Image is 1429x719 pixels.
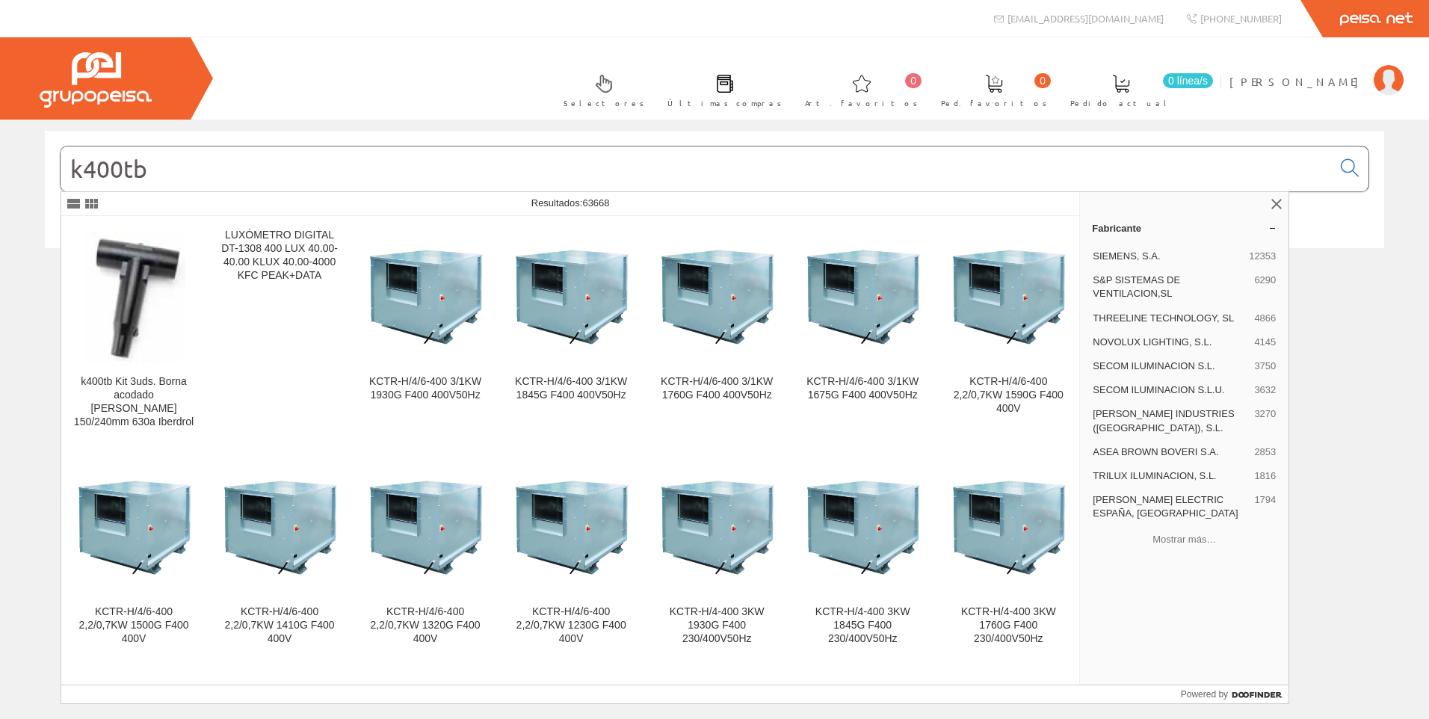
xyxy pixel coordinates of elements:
[656,238,777,354] img: KCTR-H/4/6-400 3/1KW 1760G F400 400V50Hz
[948,238,1069,354] img: KCTR-H/4/6-400 2,2/0,7KW 1590G F400 400V
[1080,216,1288,240] a: Fabricante
[948,375,1069,416] div: KCTR-H/4/6-400 2,2/0,7KW 1590G F400 400V
[510,605,632,646] div: KCTR-H/4/6-400 2,2/0,7KW 1230G F400 400V
[1229,74,1366,89] span: [PERSON_NAME]
[61,217,206,446] a: k400tb Kit 3uds. Borna acodado simet 150/240mm 630a Iberdrol k400tb Kit 3uds. Borna acodado [PERS...
[219,605,340,646] div: KCTR-H/4/6-400 2,2/0,7KW 1410G F400 400V
[656,469,777,584] img: KCTR-H/4-400 3KW 1930G F400 230/400V50Hz
[1093,407,1248,434] span: [PERSON_NAME] INDUSTRIES ([GEOGRAPHIC_DATA]), S.L.
[73,605,194,646] div: KCTR-H/4/6-400 2,2/0,7KW 1500G F400 400V
[936,217,1081,446] a: KCTR-H/4/6-400 2,2/0,7KW 1590G F400 400V KCTR-H/4/6-400 2,2/0,7KW 1590G F400 400V
[948,469,1069,584] img: KCTR-H/4-400 3KW 1760G F400 230/400V50Hz
[790,447,935,663] a: KCTR-H/4-400 3KW 1845G F400 230/400V50Hz KCTR-H/4-400 3KW 1845G F400 230/400V50Hz
[1093,274,1248,300] span: S&P SISTEMAS DE VENTILACION,SL
[1254,312,1276,325] span: 4866
[1254,445,1276,459] span: 2853
[1181,685,1289,703] a: Powered by
[1229,62,1404,76] a: [PERSON_NAME]
[510,375,632,402] div: KCTR-H/4/6-400 3/1KW 1845G F400 400V50Hz
[656,375,777,402] div: KCTR-H/4/6-400 3/1KW 1760G F400 400V50Hz
[549,62,652,117] a: Selectores
[1254,469,1276,483] span: 1816
[1093,336,1248,349] span: NOVOLUX LIGHTING, S.L.
[802,469,923,584] img: KCTR-H/4-400 3KW 1845G F400 230/400V50Hz
[1093,312,1248,325] span: THREELINE TECHNOLOGY, SL
[644,217,789,446] a: KCTR-H/4/6-400 3/1KW 1760G F400 400V50Hz KCTR-H/4/6-400 3/1KW 1760G F400 400V50Hz
[499,217,643,446] a: KCTR-H/4/6-400 3/1KW 1845G F400 400V50Hz KCTR-H/4/6-400 3/1KW 1845G F400 400V50Hz
[1163,73,1213,88] span: 0 línea/s
[1093,359,1248,373] span: SECOM ILUMINACION S.L.
[61,447,206,663] a: KCTR-H/4/6-400 2,2/0,7KW 1500G F400 400V KCTR-H/4/6-400 2,2/0,7KW 1500G F400 400V
[582,197,609,209] span: 63668
[1254,407,1276,434] span: 3270
[1254,359,1276,373] span: 3750
[667,96,782,111] span: Últimas compras
[45,267,1384,280] div: © Grupo Peisa
[1070,96,1172,111] span: Pedido actual
[1093,383,1248,397] span: SECOM ILUMINACION S.L.U.
[531,197,610,209] span: Resultados:
[365,605,486,646] div: KCTR-H/4/6-400 2,2/0,7KW 1320G F400 400V
[802,375,923,402] div: KCTR-H/4/6-400 3/1KW 1675G F400 400V50Hz
[1200,12,1282,25] span: [PHONE_NUMBER]
[790,217,935,446] a: KCTR-H/4/6-400 3/1KW 1675G F400 400V50Hz KCTR-H/4/6-400 3/1KW 1675G F400 400V50Hz
[219,229,340,283] div: LUXÓMETRO DIGITAL DT-1308 400 LUX 40.00-40.00 KLUX 40.00-4000 KFC PEAK+DATA
[1254,383,1276,397] span: 3632
[656,605,777,646] div: KCTR-H/4-400 3KW 1930G F400 230/400V50Hz
[1254,336,1276,349] span: 4145
[1249,250,1276,263] span: 12353
[82,229,185,363] img: k400tb Kit 3uds. Borna acodado simet 150/240mm 630a Iberdrol
[353,447,498,663] a: KCTR-H/4/6-400 2,2/0,7KW 1320G F400 400V KCTR-H/4/6-400 2,2/0,7KW 1320G F400 400V
[1093,445,1248,459] span: ASEA BROWN BOVERI S.A.
[941,96,1047,111] span: Ped. favoritos
[40,52,152,108] img: Grupo Peisa
[207,447,352,663] a: KCTR-H/4/6-400 2,2/0,7KW 1410G F400 400V KCTR-H/4/6-400 2,2/0,7KW 1410G F400 400V
[73,375,194,429] div: k400tb Kit 3uds. Borna acodado [PERSON_NAME] 150/240mm 630a Iberdrol
[1254,493,1276,520] span: 1794
[805,96,918,111] span: Art. favoritos
[652,62,789,117] a: Últimas compras
[802,605,923,646] div: KCTR-H/4-400 3KW 1845G F400 230/400V50Hz
[644,447,789,663] a: KCTR-H/4-400 3KW 1930G F400 230/400V50Hz KCTR-H/4-400 3KW 1930G F400 230/400V50Hz
[905,73,922,88] span: 0
[353,217,498,446] a: KCTR-H/4/6-400 3/1KW 1930G F400 400V50Hz KCTR-H/4/6-400 3/1KW 1930G F400 400V50Hz
[1181,688,1228,701] span: Powered by
[365,238,486,354] img: KCTR-H/4/6-400 3/1KW 1930G F400 400V50Hz
[219,469,340,584] img: KCTR-H/4/6-400 2,2/0,7KW 1410G F400 400V
[365,375,486,402] div: KCTR-H/4/6-400 3/1KW 1930G F400 400V50Hz
[1093,250,1243,263] span: SIEMENS, S.A.
[936,447,1081,663] a: KCTR-H/4-400 3KW 1760G F400 230/400V50Hz KCTR-H/4-400 3KW 1760G F400 230/400V50Hz
[948,605,1069,646] div: KCTR-H/4-400 3KW 1760G F400 230/400V50Hz
[564,96,644,111] span: Selectores
[1034,73,1051,88] span: 0
[510,238,632,354] img: KCTR-H/4/6-400 3/1KW 1845G F400 400V50Hz
[802,238,923,354] img: KCTR-H/4/6-400 3/1KW 1675G F400 400V50Hz
[207,217,352,446] a: LUXÓMETRO DIGITAL DT-1308 400 LUX 40.00-40.00 KLUX 40.00-4000 KFC PEAK+DATA
[1254,274,1276,300] span: 6290
[1093,469,1248,483] span: TRILUX ILUMINACION, S.L.
[510,469,632,584] img: KCTR-H/4/6-400 2,2/0,7KW 1230G F400 400V
[1007,12,1164,25] span: [EMAIL_ADDRESS][DOMAIN_NAME]
[61,146,1332,191] input: Buscar...
[499,447,643,663] a: KCTR-H/4/6-400 2,2/0,7KW 1230G F400 400V KCTR-H/4/6-400 2,2/0,7KW 1230G F400 400V
[73,469,194,584] img: KCTR-H/4/6-400 2,2/0,7KW 1500G F400 400V
[1086,527,1283,552] button: Mostrar más…
[365,469,486,584] img: KCTR-H/4/6-400 2,2/0,7KW 1320G F400 400V
[1093,493,1248,520] span: [PERSON_NAME] ELECTRIC ESPAÑA, [GEOGRAPHIC_DATA]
